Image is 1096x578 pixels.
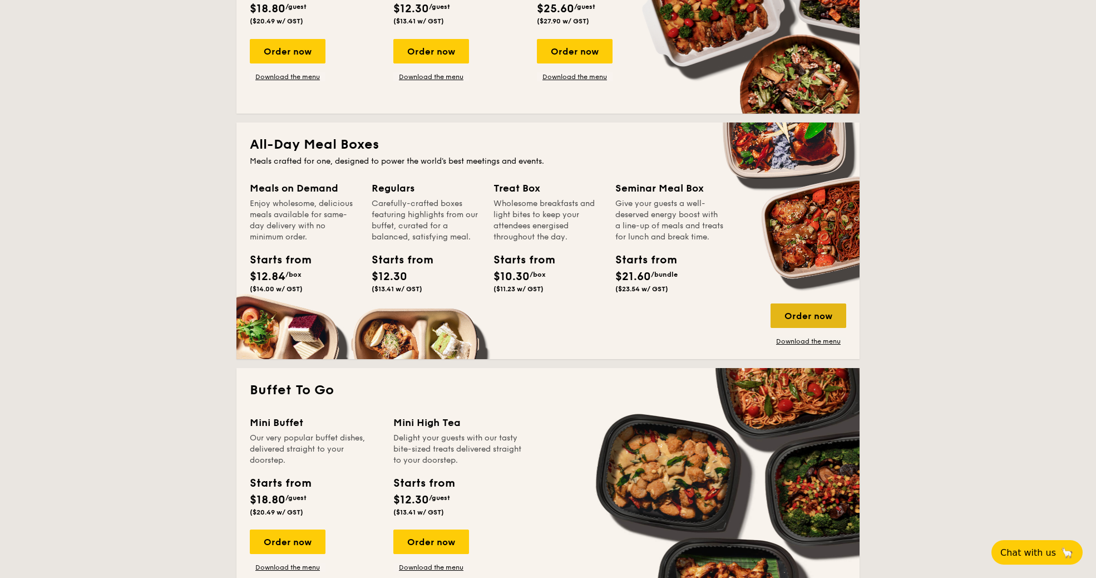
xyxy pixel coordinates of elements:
[615,285,668,293] span: ($23.54 w/ GST)
[250,475,310,492] div: Starts from
[250,530,325,554] div: Order now
[285,271,302,278] span: /box
[250,270,285,283] span: $12.84
[537,17,589,25] span: ($27.90 w/ GST)
[372,285,422,293] span: ($13.41 w/ GST)
[574,3,595,11] span: /guest
[250,2,285,16] span: $18.80
[250,252,300,268] div: Starts from
[615,252,665,268] div: Starts from
[393,433,524,466] div: Delight your guests with our tasty bite-sized treats delivered straight to your doorstep.
[771,303,846,328] div: Order now
[429,494,450,502] span: /guest
[393,563,469,572] a: Download the menu
[250,39,325,63] div: Order now
[393,2,429,16] span: $12.30
[1060,546,1074,559] span: 🦙
[1000,547,1056,558] span: Chat with us
[250,198,358,243] div: Enjoy wholesome, delicious meals available for same-day delivery with no minimum order.
[771,337,846,346] a: Download the menu
[250,415,380,430] div: Mini Buffet
[537,72,613,81] a: Download the menu
[493,180,602,196] div: Treat Box
[250,17,303,25] span: ($20.49 w/ GST)
[250,180,358,196] div: Meals on Demand
[250,493,285,507] span: $18.80
[372,270,407,283] span: $12.30
[393,475,454,492] div: Starts from
[393,39,469,63] div: Order now
[250,72,325,81] a: Download the menu
[393,493,429,507] span: $12.30
[493,198,602,243] div: Wholesome breakfasts and light bites to keep your attendees energised throughout the day.
[393,415,524,430] div: Mini High Tea
[493,270,530,283] span: $10.30
[372,252,422,268] div: Starts from
[493,252,544,268] div: Starts from
[250,433,380,466] div: Our very popular buffet dishes, delivered straight to your doorstep.
[615,180,724,196] div: Seminar Meal Box
[393,508,444,516] span: ($13.41 w/ GST)
[393,17,444,25] span: ($13.41 w/ GST)
[250,563,325,572] a: Download the menu
[250,285,303,293] span: ($14.00 w/ GST)
[393,530,469,554] div: Order now
[651,271,678,278] span: /bundle
[250,508,303,516] span: ($20.49 w/ GST)
[250,136,846,154] h2: All-Day Meal Boxes
[372,180,480,196] div: Regulars
[250,381,846,399] h2: Buffet To Go
[393,72,469,81] a: Download the menu
[615,270,651,283] span: $21.60
[250,156,846,167] div: Meals crafted for one, designed to power the world's best meetings and events.
[991,540,1083,565] button: Chat with us🦙
[530,271,546,278] span: /box
[537,39,613,63] div: Order now
[372,198,480,243] div: Carefully-crafted boxes featuring highlights from our buffet, curated for a balanced, satisfying ...
[615,198,724,243] div: Give your guests a well-deserved energy boost with a line-up of meals and treats for lunch and br...
[285,3,307,11] span: /guest
[493,285,544,293] span: ($11.23 w/ GST)
[537,2,574,16] span: $25.60
[285,494,307,502] span: /guest
[429,3,450,11] span: /guest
